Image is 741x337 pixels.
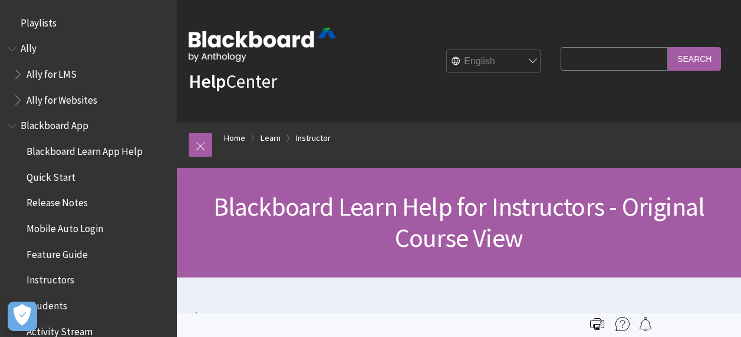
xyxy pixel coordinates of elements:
[224,131,245,146] a: Home
[27,296,67,312] span: Students
[615,317,630,331] img: More help
[189,70,226,93] strong: Help
[21,39,37,55] span: Ally
[8,302,37,331] button: Open Preferences
[296,131,331,146] a: Instructor
[21,13,57,29] span: Playlists
[189,28,336,62] img: Blackboard by Anthology
[213,190,705,254] span: Blackboard Learn Help for Instructors - Original Course View
[668,47,721,70] input: Search
[261,131,281,146] a: Learn
[27,193,88,209] span: Release Notes
[21,116,88,132] span: Blackboard App
[447,50,541,74] select: Site Language Selector
[189,70,277,93] a: HelpCenter
[638,317,653,331] img: Follow this page
[7,13,170,33] nav: Book outline for Playlists
[27,219,103,234] span: Mobile Auto Login
[27,90,97,106] span: Ally for Websites
[7,39,170,110] nav: Book outline for Anthology Ally Help
[27,270,74,286] span: Instructors
[189,312,729,326] p: You are viewing Original Course View content
[590,317,604,331] img: Print
[27,167,75,183] span: Quick Start
[27,245,88,260] span: Feature Guide
[27,141,143,157] span: Blackboard Learn App Help
[27,64,77,80] span: Ally for LMS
